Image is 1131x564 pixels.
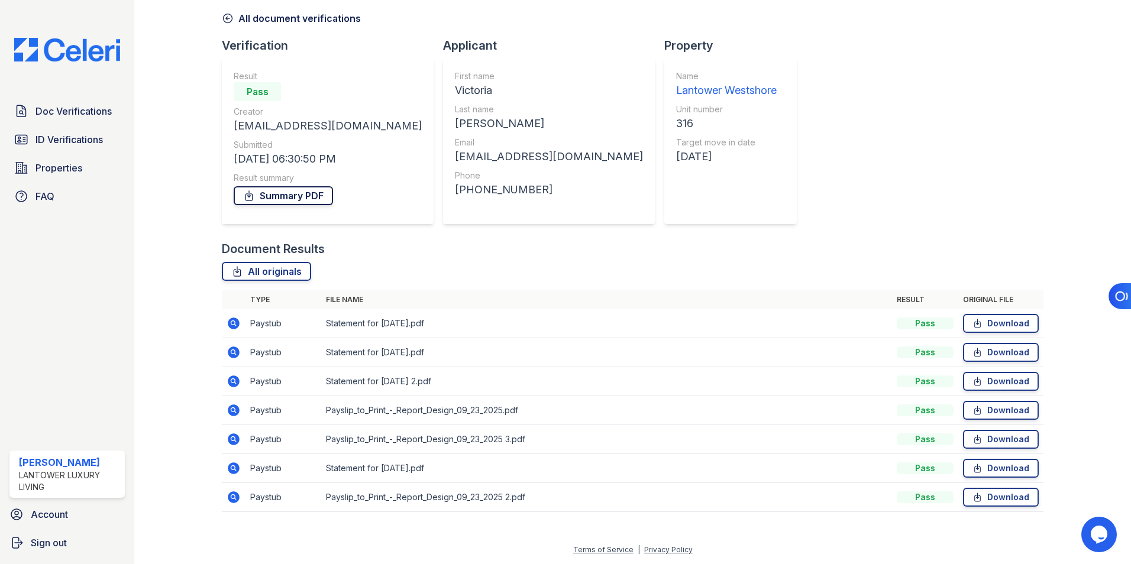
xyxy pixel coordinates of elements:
[245,309,321,338] td: Paystub
[245,425,321,454] td: Paystub
[222,241,325,257] div: Document Results
[963,343,1039,362] a: Download
[897,404,954,416] div: Pass
[963,401,1039,420] a: Download
[245,367,321,396] td: Paystub
[222,11,361,25] a: All document verifications
[573,545,634,554] a: Terms of Service
[19,469,120,493] div: Lantower Luxury Living
[664,37,806,54] div: Property
[245,483,321,512] td: Paystub
[676,137,777,148] div: Target move in date
[234,70,422,82] div: Result
[676,70,777,82] div: Name
[963,314,1039,333] a: Download
[897,375,954,387] div: Pass
[35,104,112,118] span: Doc Verifications
[245,290,321,309] th: Type
[455,115,643,132] div: [PERSON_NAME]
[234,106,422,118] div: Creator
[245,454,321,483] td: Paystub
[321,425,892,454] td: Payslip_to_Print_-_Report_Design_09_23_2025 3.pdf
[455,170,643,181] div: Phone
[963,430,1039,449] a: Download
[676,115,777,132] div: 316
[455,70,643,82] div: First name
[897,491,954,503] div: Pass
[897,433,954,445] div: Pass
[644,545,693,554] a: Privacy Policy
[31,507,68,521] span: Account
[222,37,443,54] div: Verification
[963,488,1039,507] a: Download
[321,367,892,396] td: Statement for [DATE] 2.pdf
[455,137,643,148] div: Email
[676,82,777,99] div: Lantower Westshore
[234,139,422,151] div: Submitted
[676,70,777,99] a: Name Lantower Westshore
[455,148,643,165] div: [EMAIL_ADDRESS][DOMAIN_NAME]
[963,459,1039,478] a: Download
[455,103,643,115] div: Last name
[234,186,333,205] a: Summary PDF
[897,346,954,358] div: Pass
[234,118,422,134] div: [EMAIL_ADDRESS][DOMAIN_NAME]
[245,338,321,367] td: Paystub
[9,156,125,180] a: Properties
[321,483,892,512] td: Payslip_to_Print_-_Report_Design_09_23_2025 2.pdf
[234,151,422,167] div: [DATE] 06:30:50 PM
[1081,517,1119,552] iframe: chat widget
[321,338,892,367] td: Statement for [DATE].pdf
[234,172,422,184] div: Result summary
[638,545,640,554] div: |
[321,309,892,338] td: Statement for [DATE].pdf
[19,455,120,469] div: [PERSON_NAME]
[455,82,643,99] div: Victoria
[958,290,1043,309] th: Original file
[897,462,954,474] div: Pass
[5,503,130,526] a: Account
[9,128,125,151] a: ID Verifications
[245,396,321,425] td: Paystub
[892,290,958,309] th: Result
[35,132,103,147] span: ID Verifications
[31,536,67,550] span: Sign out
[222,262,311,281] a: All originals
[455,181,643,198] div: [PHONE_NUMBER]
[35,161,82,175] span: Properties
[5,531,130,555] a: Sign out
[676,148,777,165] div: [DATE]
[897,317,954,329] div: Pass
[35,189,54,203] span: FAQ
[676,103,777,115] div: Unit number
[321,454,892,483] td: Statement for [DATE].pdf
[321,290,892,309] th: File name
[234,82,281,101] div: Pass
[5,38,130,61] img: CE_Logo_Blue-a8612792a0a2168367f1c8372b55b34899dd931a85d93a1a3d3e32e68fde9ad4.png
[443,37,664,54] div: Applicant
[321,396,892,425] td: Payslip_to_Print_-_Report_Design_09_23_2025.pdf
[9,184,125,208] a: FAQ
[963,372,1039,391] a: Download
[9,99,125,123] a: Doc Verifications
